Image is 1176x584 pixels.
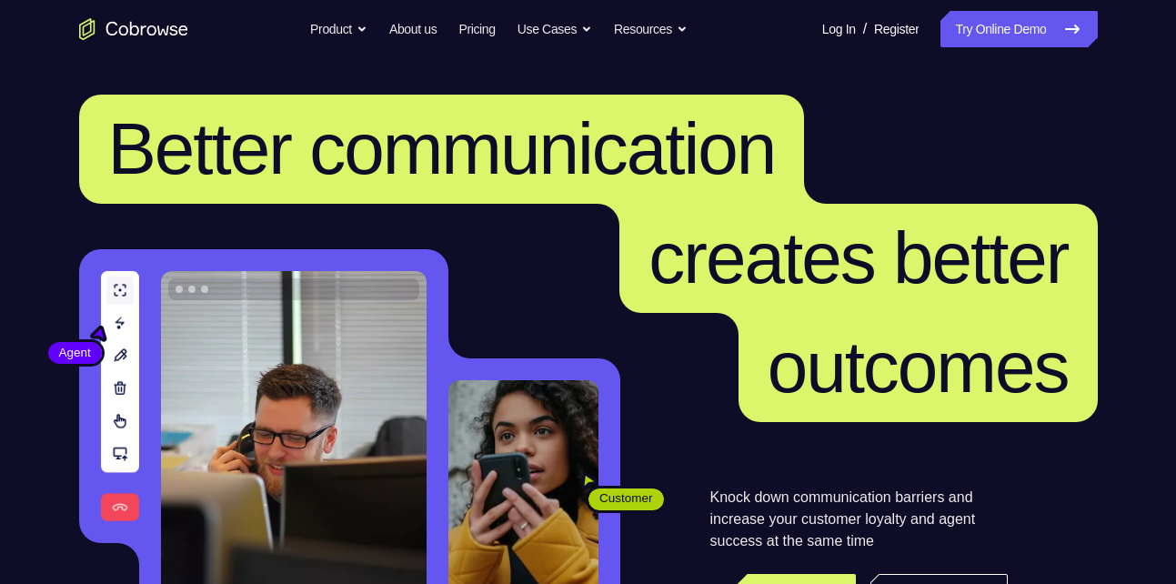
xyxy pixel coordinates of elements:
[79,18,188,40] a: Go to the home page
[458,11,495,47] a: Pricing
[822,11,856,47] a: Log In
[614,11,688,47] button: Resources
[768,327,1069,408] span: outcomes
[940,11,1097,47] a: Try Online Demo
[710,487,1008,552] p: Knock down communication barriers and increase your customer loyalty and agent success at the sam...
[310,11,367,47] button: Product
[874,11,919,47] a: Register
[863,18,867,40] span: /
[389,11,437,47] a: About us
[518,11,592,47] button: Use Cases
[108,108,776,189] span: Better communication
[648,217,1068,298] span: creates better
